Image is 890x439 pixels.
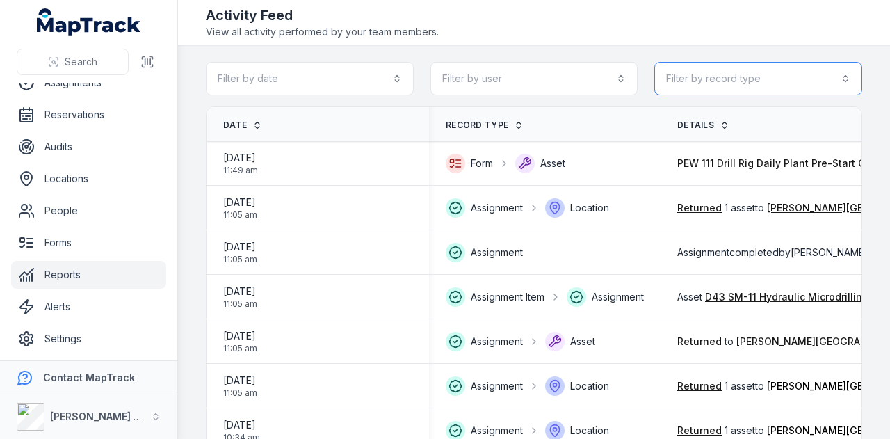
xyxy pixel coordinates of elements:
[223,240,257,254] span: [DATE]
[223,209,257,221] span: 11:05 am
[446,120,508,131] span: Record Type
[705,290,868,304] a: D43 SM-11 Hydraulic Microdrilling
[677,120,729,131] a: Details
[677,335,722,349] a: Returned
[471,424,523,438] span: Assignment
[206,25,439,39] span: View all activity performed by your team members.
[592,290,644,304] span: Assignment
[43,372,135,383] strong: Contact MapTrack
[11,325,166,353] a: Settings
[570,335,595,349] span: Asset
[223,374,257,388] span: [DATE]
[11,293,166,321] a: Alerts
[570,379,609,393] span: Location
[11,133,166,161] a: Audits
[223,120,262,131] a: Date
[677,120,714,131] span: Details
[677,201,722,215] a: Returned
[37,8,141,36] a: MapTrack
[471,379,523,393] span: Assignment
[540,157,565,170] span: Asset
[11,165,166,193] a: Locations
[677,424,722,438] a: Returned
[223,388,257,399] span: 11:05 am
[206,62,414,95] button: Filter by date
[223,240,257,265] time: 08/09/2025, 11:05:40 am
[223,285,257,310] time: 08/09/2025, 11:05:40 am
[11,197,166,225] a: People
[471,201,523,215] span: Assignment
[223,374,257,399] time: 08/09/2025, 11:05:40 am
[17,49,129,75] button: Search
[223,329,257,343] span: [DATE]
[677,246,868,260] span: Assignment completed by [PERSON_NAME]
[471,157,493,170] span: Form
[677,379,722,393] a: Returned
[223,418,260,432] span: [DATE]
[471,246,523,260] span: Assignment
[223,165,258,176] span: 11:49 am
[223,120,247,131] span: Date
[471,290,544,304] span: Assignment Item
[223,195,257,221] time: 08/09/2025, 11:05:40 am
[206,6,439,25] h2: Activity Feed
[223,285,257,298] span: [DATE]
[570,201,609,215] span: Location
[223,343,257,354] span: 11:05 am
[223,254,257,265] span: 11:05 am
[11,229,166,257] a: Forms
[223,151,258,176] time: 08/09/2025, 11:49:15 am
[471,335,523,349] span: Assignment
[223,329,257,354] time: 08/09/2025, 11:05:40 am
[654,62,862,95] button: Filter by record type
[223,195,257,209] span: [DATE]
[446,120,524,131] a: Record Type
[570,424,609,438] span: Location
[11,261,166,289] a: Reports
[65,55,97,69] span: Search
[11,101,166,129] a: Reservations
[223,151,258,165] span: [DATE]
[50,410,164,422] strong: [PERSON_NAME] Group
[223,298,257,310] span: 11:05 am
[430,62,638,95] button: Filter by user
